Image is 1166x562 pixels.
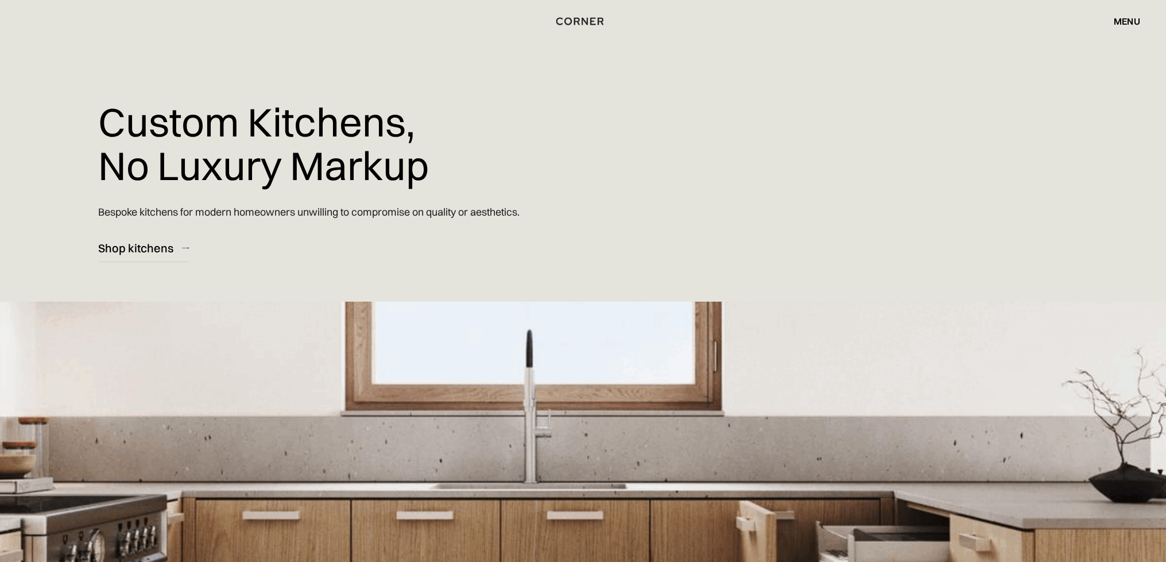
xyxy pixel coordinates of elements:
div: Shop kitchens [98,240,173,256]
h1: Custom Kitchens, No Luxury Markup [98,92,429,196]
a: Shop kitchens [98,234,189,262]
p: Bespoke kitchens for modern homeowners unwilling to compromise on quality or aesthetics. [98,196,520,228]
div: menu [1114,17,1140,26]
a: home [541,14,625,29]
div: menu [1102,11,1140,31]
